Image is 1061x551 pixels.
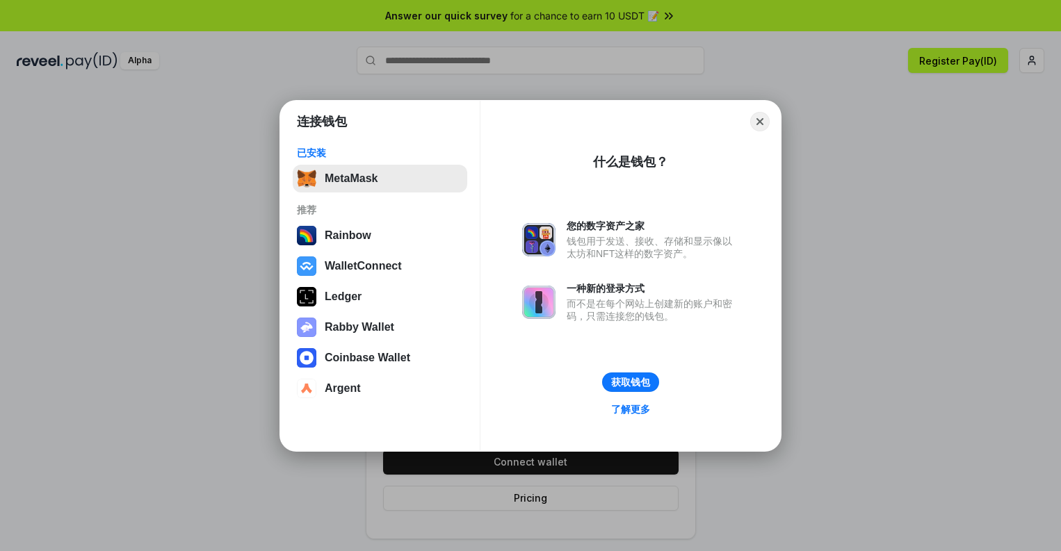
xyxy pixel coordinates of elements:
div: 什么是钱包？ [593,154,668,170]
button: Ledger [293,283,467,311]
img: svg+xml,%3Csvg%20xmlns%3D%22http%3A%2F%2Fwww.w3.org%2F2000%2Fsvg%22%20fill%3D%22none%22%20viewBox... [522,286,556,319]
div: MetaMask [325,172,378,185]
img: svg+xml,%3Csvg%20width%3D%2228%22%20height%3D%2228%22%20viewBox%3D%220%200%2028%2028%22%20fill%3D... [297,379,316,398]
h1: 连接钱包 [297,113,347,130]
div: 您的数字资产之家 [567,220,739,232]
button: MetaMask [293,165,467,192]
div: 推荐 [297,204,463,216]
a: 了解更多 [603,400,658,418]
div: Argent [325,382,361,395]
div: 已安装 [297,147,463,159]
button: 获取钱包 [602,372,659,392]
img: svg+xml,%3Csvg%20width%3D%22120%22%20height%3D%22120%22%20viewBox%3D%220%200%20120%20120%22%20fil... [297,226,316,245]
img: svg+xml,%3Csvg%20width%3D%2228%22%20height%3D%2228%22%20viewBox%3D%220%200%2028%2028%22%20fill%3D... [297,348,316,368]
div: Ledger [325,290,362,303]
img: svg+xml,%3Csvg%20xmlns%3D%22http%3A%2F%2Fwww.w3.org%2F2000%2Fsvg%22%20fill%3D%22none%22%20viewBox... [297,318,316,337]
div: 而不是在每个网站上创建新的账户和密码，只需连接您的钱包。 [567,297,739,322]
img: svg+xml,%3Csvg%20fill%3D%22none%22%20height%3D%2233%22%20viewBox%3D%220%200%2035%2033%22%20width%... [297,169,316,188]
img: svg+xml,%3Csvg%20xmlns%3D%22http%3A%2F%2Fwww.w3.org%2F2000%2Fsvg%22%20fill%3D%22none%22%20viewBox... [522,223,556,256]
button: Rabby Wallet [293,313,467,341]
button: Coinbase Wallet [293,344,467,372]
button: WalletConnect [293,252,467,280]
div: 钱包用于发送、接收、存储和显示像以太坊和NFT这样的数字资产。 [567,235,739,260]
div: Rainbow [325,229,371,242]
div: 一种新的登录方式 [567,282,739,295]
img: svg+xml,%3Csvg%20width%3D%2228%22%20height%3D%2228%22%20viewBox%3D%220%200%2028%2028%22%20fill%3D... [297,256,316,276]
button: Rainbow [293,222,467,249]
button: Close [750,112,770,131]
img: svg+xml,%3Csvg%20xmlns%3D%22http%3A%2F%2Fwww.w3.org%2F2000%2Fsvg%22%20width%3D%2228%22%20height%3... [297,287,316,306]
div: WalletConnect [325,260,402,272]
div: 了解更多 [611,403,650,416]
div: 获取钱包 [611,376,650,388]
button: Argent [293,375,467,402]
div: Rabby Wallet [325,321,394,334]
div: Coinbase Wallet [325,352,410,364]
